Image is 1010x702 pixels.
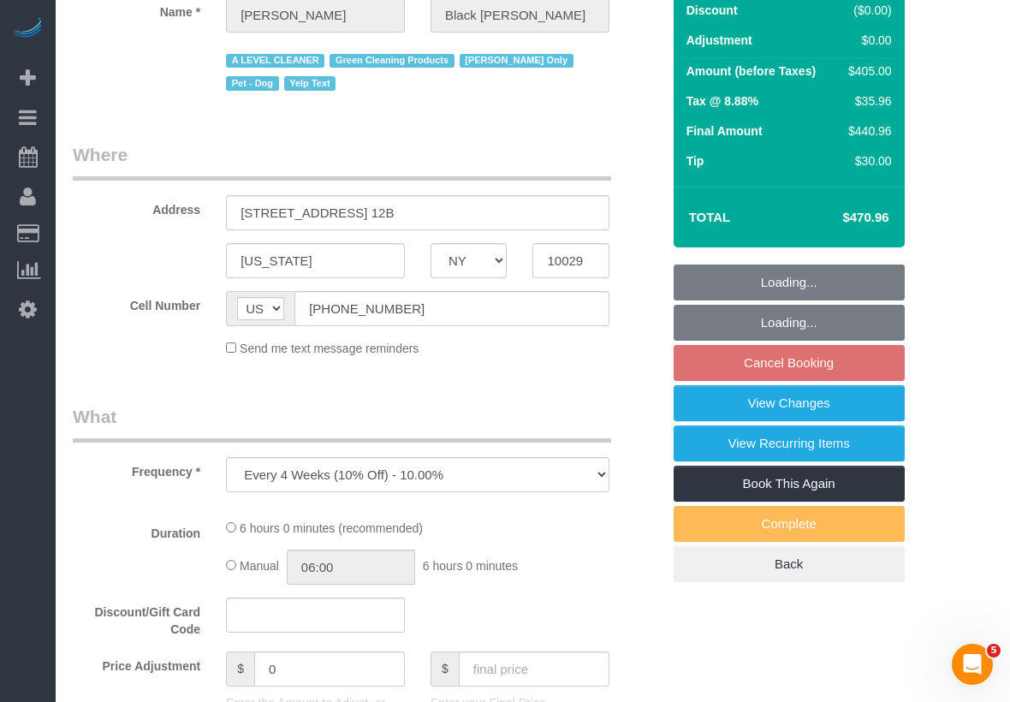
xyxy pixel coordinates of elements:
[330,54,454,68] span: Green Cleaning Products
[689,210,731,224] strong: Total
[60,457,213,480] label: Frequency *
[674,466,905,502] a: Book This Again
[686,62,816,80] label: Amount (before Taxes)
[841,62,891,80] div: $405.00
[60,651,213,675] label: Price Adjustment
[686,92,758,110] label: Tax @ 8.88%
[226,651,254,687] span: $
[686,152,704,170] label: Tip
[841,32,891,49] div: $0.00
[240,342,419,355] span: Send me text message reminders
[431,651,459,687] span: $
[10,17,45,41] img: Automaid Logo
[841,152,891,170] div: $30.00
[60,519,213,542] label: Duration
[60,291,213,314] label: Cell Number
[791,211,888,225] h4: $470.96
[60,598,213,638] label: Discount/Gift Card Code
[240,521,423,535] span: 6 hours 0 minutes (recommended)
[226,76,278,90] span: Pet - Dog
[686,2,738,19] label: Discount
[459,651,609,687] input: final price
[674,546,905,582] a: Back
[686,32,752,49] label: Adjustment
[841,122,891,140] div: $440.96
[686,122,763,140] label: Final Amount
[952,644,993,685] iframe: Intercom live chat
[60,195,213,218] label: Address
[532,243,609,278] input: Zip Code
[423,559,518,573] span: 6 hours 0 minutes
[460,54,573,68] span: [PERSON_NAME] Only
[73,142,611,181] legend: Where
[284,76,336,90] span: Yelp Text
[841,92,891,110] div: $35.96
[226,54,324,68] span: A LEVEL CLEANER
[987,644,1001,657] span: 5
[294,291,609,326] input: Cell Number
[674,425,905,461] a: View Recurring Items
[226,243,405,278] input: City
[841,2,891,19] div: ($0.00)
[674,385,905,421] a: View Changes
[73,404,611,443] legend: What
[240,559,279,573] span: Manual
